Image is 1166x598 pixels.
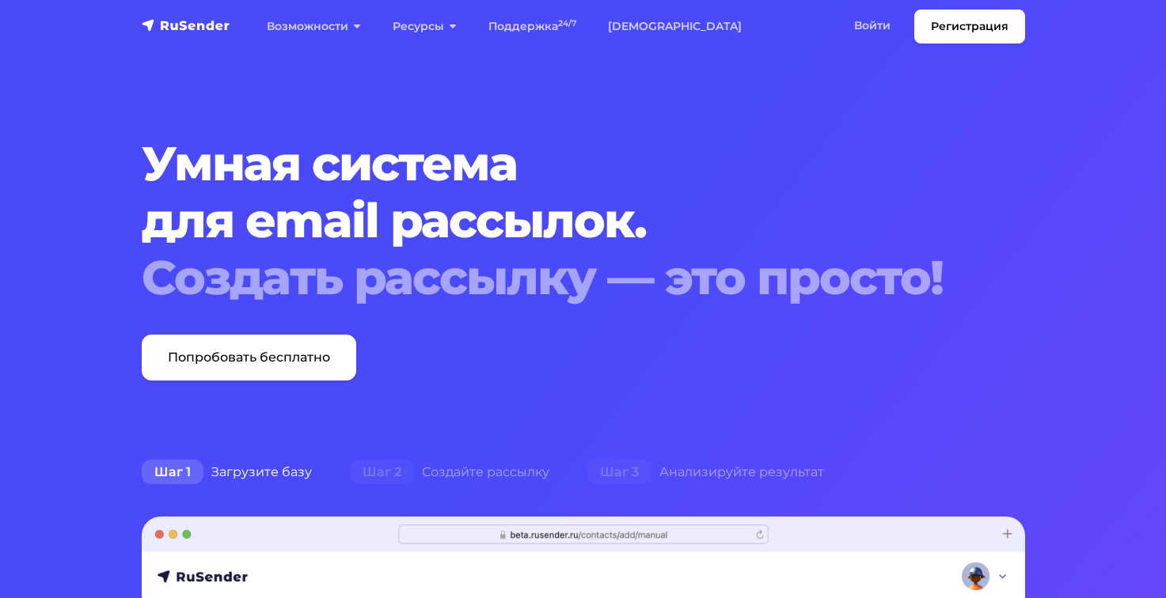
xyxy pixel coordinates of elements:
div: Анализируйте результат [568,456,843,488]
a: Регистрация [914,9,1025,44]
span: Шаг 1 [142,460,203,485]
img: RuSender [142,17,230,33]
h1: Умная система для email рассылок. [142,135,950,306]
a: [DEMOGRAPHIC_DATA] [592,10,758,43]
div: Создать рассылку — это просто! [142,249,950,306]
a: Попробовать бесплатно [142,335,356,380]
div: Загрузите базу [123,456,331,488]
a: Ресурсы [377,10,473,43]
div: Создайте рассылку [331,456,568,488]
a: Войти [838,9,906,42]
a: Поддержка24/7 [473,10,592,43]
a: Возможности [251,10,377,43]
sup: 24/7 [558,18,576,28]
span: Шаг 3 [587,460,651,485]
span: Шаг 2 [350,460,414,485]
